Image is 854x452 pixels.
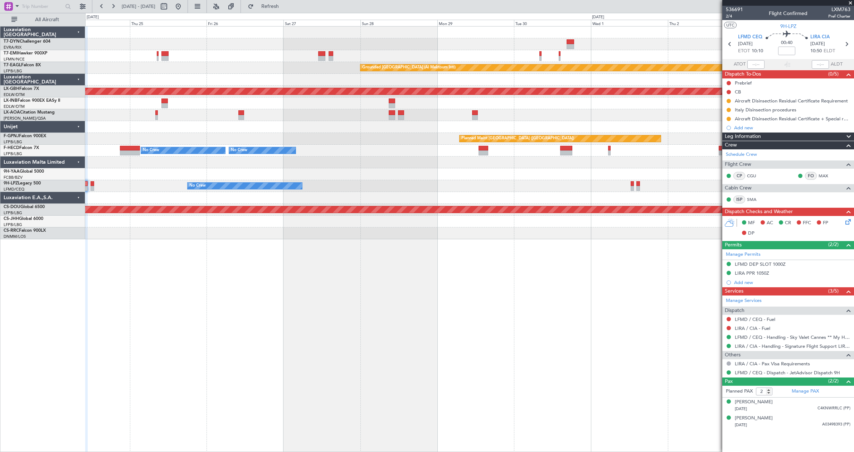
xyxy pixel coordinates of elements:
div: Thu 2 [668,20,745,26]
div: Flight Confirmed [769,10,807,17]
a: LFPB/LBG [4,222,22,227]
div: No Crew [231,145,247,156]
div: Thu 25 [130,20,207,26]
div: No Crew [143,145,159,156]
div: Fri 26 [207,20,283,26]
span: T7-DYN [4,39,20,44]
a: LIRA / CIA - Pax Visa Requirements [735,361,810,367]
span: Others [725,351,741,359]
a: DNMM/LOS [4,234,26,239]
span: [DATE] - [DATE] [122,3,155,10]
span: ETOT [738,48,750,55]
span: LXM763 [828,6,850,13]
a: LFMD / CEQ - Dispatch - JetAdvisor Dispatch 9H [735,370,840,376]
div: [DATE] [87,14,99,20]
input: Trip Number [22,1,63,12]
span: LX-INB [4,98,18,103]
a: 9H-LPZLegacy 500 [4,181,41,186]
a: LFPB/LBG [4,151,22,157]
span: DP [748,230,754,237]
div: [DATE] [592,14,604,20]
a: LX-INBFalcon 900EX EASy II [4,98,60,103]
span: All Aircraft [19,17,76,22]
a: T7-DYNChallenger 604 [4,39,50,44]
span: (3/5) [828,287,839,295]
span: Crew [725,141,737,149]
a: CGU [747,173,763,179]
span: FP [823,220,828,227]
a: CS-RRCFalcon 900LX [4,229,46,233]
label: Planned PAX [726,388,753,395]
span: ELDT [824,48,835,55]
span: CS-DOU [4,205,20,209]
span: Leg Information [725,133,761,141]
button: UTC [724,22,737,28]
a: CS-DOUGlobal 6500 [4,205,45,209]
span: Dispatch To-Dos [725,70,761,78]
span: MF [748,220,755,227]
div: No Crew [189,181,206,191]
span: (2/2) [828,241,839,248]
div: Wed 24 [53,20,130,26]
span: F-HECD [4,146,19,150]
span: Cabin Crew [725,184,752,192]
span: 9H-LPZ [4,181,18,186]
a: Manage Services [726,297,762,304]
a: LIRA / CIA - Handling - Signature Flight Support LIRA / CIA [735,343,850,349]
a: LFPB/LBG [4,210,22,216]
a: LFMN/NCE [4,57,25,62]
button: All Aircraft [8,14,78,25]
span: F-GPNJ [4,134,19,138]
div: Sat 27 [283,20,360,26]
span: CS-RRC [4,229,19,233]
div: Italy Disinsection procedures [735,107,796,113]
span: 10:50 [810,48,822,55]
a: T7-EAGLFalcon 8X [4,63,41,67]
a: 9H-YAAGlobal 5000 [4,169,44,174]
span: [DATE] [735,406,747,412]
a: T7-EMIHawker 900XP [4,51,47,56]
span: LIRA CIA [810,34,830,41]
a: EVRA/RIX [4,45,21,50]
button: Refresh [244,1,287,12]
div: FO [805,172,817,180]
div: [PERSON_NAME] [735,399,773,406]
div: Mon 29 [437,20,514,26]
span: Dispatch [725,307,744,315]
span: CS-JHH [4,217,19,221]
a: LX-GBHFalcon 7X [4,87,39,91]
a: LIRA / CIA - Fuel [735,325,770,331]
span: Pref Charter [828,13,850,19]
div: ISP [733,196,745,203]
span: LX-GBH [4,87,19,91]
span: (0/5) [828,70,839,78]
span: 9H-LPZ [780,23,796,30]
div: Aircraft Disinsection Residual Certificate Requirement [735,98,848,104]
a: EDLW/DTM [4,104,25,109]
span: ATOT [734,61,746,68]
span: Dispatch Checks and Weather [725,208,793,216]
span: 10:10 [752,48,763,55]
span: LX-AOA [4,110,20,115]
span: T7-EAGL [4,63,21,67]
div: Grounded [GEOGRAPHIC_DATA] (Al Maktoum Intl) [362,62,456,73]
span: A03498393 (PP) [822,422,850,428]
a: F-GPNJFalcon 900EX [4,134,46,138]
span: LFMD CEQ [738,34,762,41]
a: LFMD / CEQ - Handling - Sky Valet Cannes ** My Handling**LFMD / CEQ [735,334,850,340]
a: SMA [747,196,763,203]
div: Planned Maint [GEOGRAPHIC_DATA] ([GEOGRAPHIC_DATA]) [461,133,574,144]
span: (2/2) [828,377,839,385]
span: C4KNWRRLC (PP) [817,405,850,412]
a: LX-AOACitation Mustang [4,110,55,115]
span: ALDT [831,61,843,68]
a: Manage PAX [792,388,819,395]
a: EDLW/DTM [4,92,25,97]
span: Pax [725,378,733,386]
div: Prebrief [735,80,752,86]
div: Sun 28 [360,20,437,26]
a: LFMD/CEQ [4,187,24,192]
a: Manage Permits [726,251,761,258]
div: Add new [734,125,850,131]
span: [DATE] [738,40,753,48]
